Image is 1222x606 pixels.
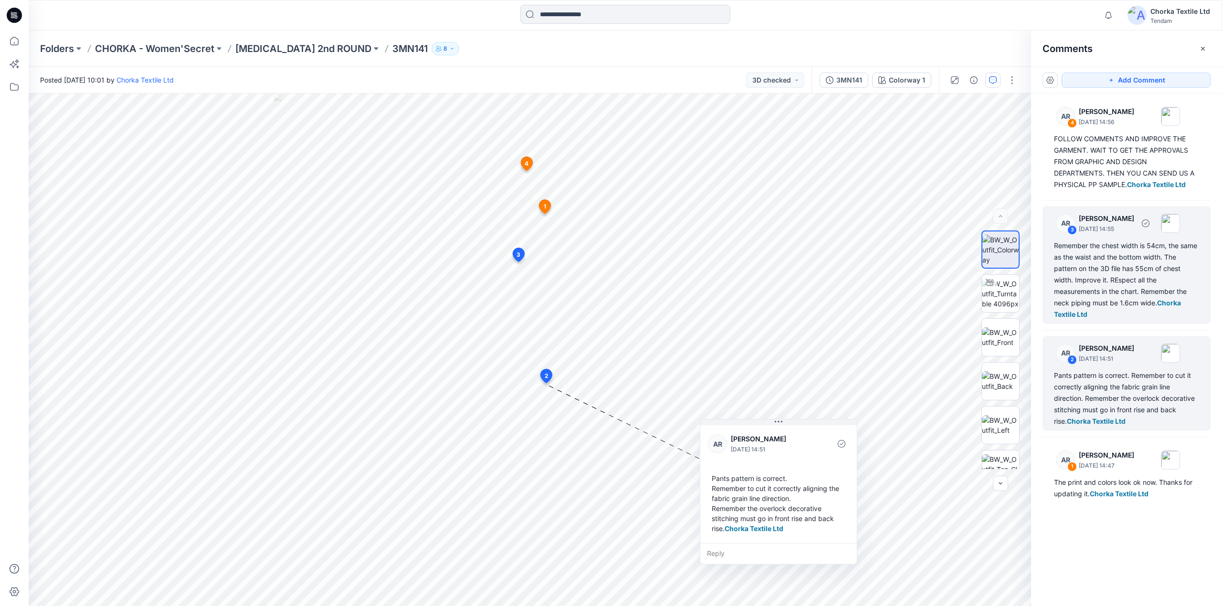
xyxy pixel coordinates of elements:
p: [DATE] 14:55 [1079,224,1134,234]
div: 2 [1067,355,1077,365]
img: BW_W_Outfit_Left [982,415,1019,435]
button: 8 [432,42,459,55]
div: Chorka Textile Ltd [1150,6,1210,17]
p: [DATE] 14:56 [1079,117,1134,127]
span: 1 [544,202,546,211]
p: [PERSON_NAME] [1079,449,1134,461]
img: BW_W_Outfit_Turntable 4096px [982,279,1019,309]
p: [PERSON_NAME] [731,433,809,445]
button: Add Comment [1062,73,1211,88]
span: 3 [516,251,520,259]
p: 8 [443,43,447,54]
a: Chorka Textile Ltd [116,76,174,84]
div: AR [1056,450,1075,470]
div: Pants pattern is correct. Remember to cut it correctly aligning the fabric grain line direction. ... [708,470,849,537]
span: 4 [525,159,528,168]
img: BW_W_Outfit_Back [982,371,1019,391]
img: BW_W_Outfit_Top_CloseUp [982,454,1019,484]
div: Remember the chest width is 54cm, the same as the waist and the bottom width. The pattern on the ... [1054,240,1199,320]
p: [DATE] 14:51 [1079,354,1134,364]
span: Chorka Textile Ltd [725,524,783,533]
button: 3MN141 [820,73,868,88]
button: Details [966,73,981,88]
div: FOLLOW COMMENTS AND IMPROVE THE GARMENT. WAIT TO GET THE APPROVALS FROM GRAPHIC AND DESIGN DEPART... [1054,133,1199,190]
img: BW_W_Outfit_Colorway [982,235,1019,265]
div: 3MN141 [836,75,862,85]
p: [DATE] 14:51 [731,445,809,454]
p: [PERSON_NAME] [1079,343,1134,354]
p: [PERSON_NAME] [1079,213,1134,224]
div: AR [708,434,727,453]
div: Reply [700,543,857,564]
div: 4 [1067,118,1077,128]
div: AR [1056,344,1075,363]
span: Chorka Textile Ltd [1127,180,1186,188]
div: The print and colors look ok now. Thanks for updating it. [1054,477,1199,500]
a: CHORKA - Women'Secret [95,42,214,55]
p: [PERSON_NAME] [1079,106,1134,117]
div: 1 [1067,462,1077,471]
h2: Comments [1043,43,1093,54]
span: Chorka Textile Ltd [1067,417,1126,425]
div: Tendam [1150,17,1210,24]
div: AR [1056,107,1075,126]
a: [MEDICAL_DATA] 2nd ROUND [235,42,371,55]
span: Posted [DATE] 10:01 by [40,75,174,85]
img: BW_W_Outfit_Front [982,327,1019,347]
div: Colorway 1 [889,75,925,85]
div: Pants pattern is correct. Remember to cut it correctly aligning the fabric grain line direction. ... [1054,370,1199,427]
div: AR [1056,214,1075,233]
a: Folders [40,42,74,55]
span: 2 [545,372,548,380]
button: Colorway 1 [872,73,931,88]
img: avatar [1127,6,1147,25]
div: 3 [1067,225,1077,235]
p: 3MN141 [392,42,428,55]
p: [DATE] 14:47 [1079,461,1134,470]
span: Chorka Textile Ltd [1090,490,1148,498]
